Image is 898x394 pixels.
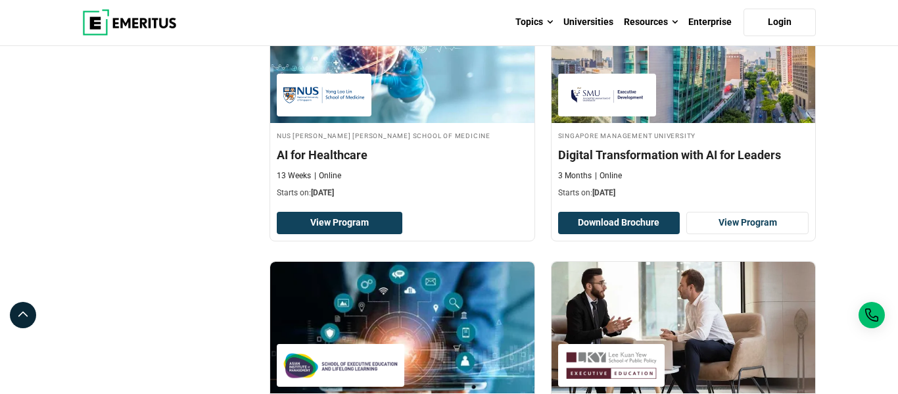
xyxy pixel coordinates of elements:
p: Starts on: [558,187,809,199]
span: [DATE] [592,188,615,197]
img: Postgraduate Certificate in Digital Marketing | Online Digital Marketing Course [270,262,534,393]
h4: AI for Healthcare [277,147,528,163]
a: View Program [277,212,402,234]
img: Singapore Management University [565,80,650,110]
img: Negotiation Strategies for Success | Online Leadership Course [552,262,816,393]
h4: Singapore Management University [558,130,809,141]
img: NUS Yong Loo Lin School of Medicine [283,80,365,110]
p: Online [595,170,622,182]
h4: NUS [PERSON_NAME] [PERSON_NAME] School of Medicine [277,130,528,141]
p: 3 Months [558,170,592,182]
button: Download Brochure [558,212,680,234]
span: [DATE] [311,188,334,197]
a: Login [744,9,816,36]
h4: Digital Transformation with AI for Leaders [558,147,809,163]
p: Online [314,170,341,182]
a: View Program [686,212,809,234]
img: The Asian Institute of Management [283,351,398,380]
p: Starts on: [277,187,528,199]
img: Lee Kuan Yew School of Public Policy Executive Education, NUS [565,351,658,380]
p: 13 Weeks [277,170,311,182]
